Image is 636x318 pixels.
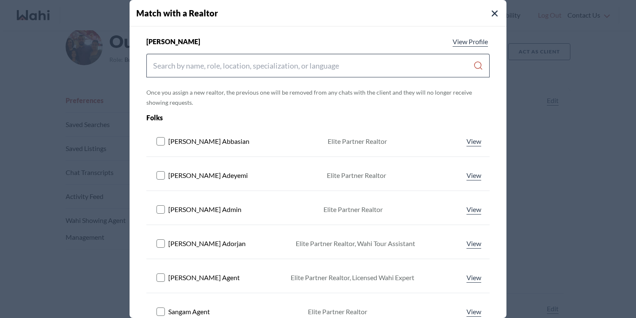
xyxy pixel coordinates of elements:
[465,273,483,283] a: View profile
[296,238,415,249] div: Elite Partner Realtor, Wahi Tour Assistant
[168,307,210,317] span: Sangam Agent
[146,37,200,47] span: [PERSON_NAME]
[451,37,490,47] a: View profile
[465,204,483,215] a: View profile
[168,170,248,180] span: [PERSON_NAME] Adeyemi
[168,273,240,283] span: [PERSON_NAME] Agent
[168,204,241,215] span: [PERSON_NAME] Admin
[136,7,506,19] h4: Match with a Realtor
[308,307,367,317] div: Elite Partner Realtor
[168,136,249,146] span: [PERSON_NAME] Abbasian
[465,238,483,249] a: View profile
[465,136,483,146] a: View profile
[153,58,473,73] input: Search input
[490,8,500,19] button: Close Modal
[168,238,246,249] span: [PERSON_NAME] Adorjan
[146,113,421,123] div: Folks
[328,136,387,146] div: Elite Partner Realtor
[327,170,386,180] div: Elite Partner Realtor
[465,170,483,180] a: View profile
[146,87,490,108] p: Once you assign a new realtor, the previous one will be removed from any chats with the client an...
[323,204,383,215] div: Elite Partner Realtor
[291,273,414,283] div: Elite Partner Realtor, Licensed Wahi Expert
[465,307,483,317] a: View profile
